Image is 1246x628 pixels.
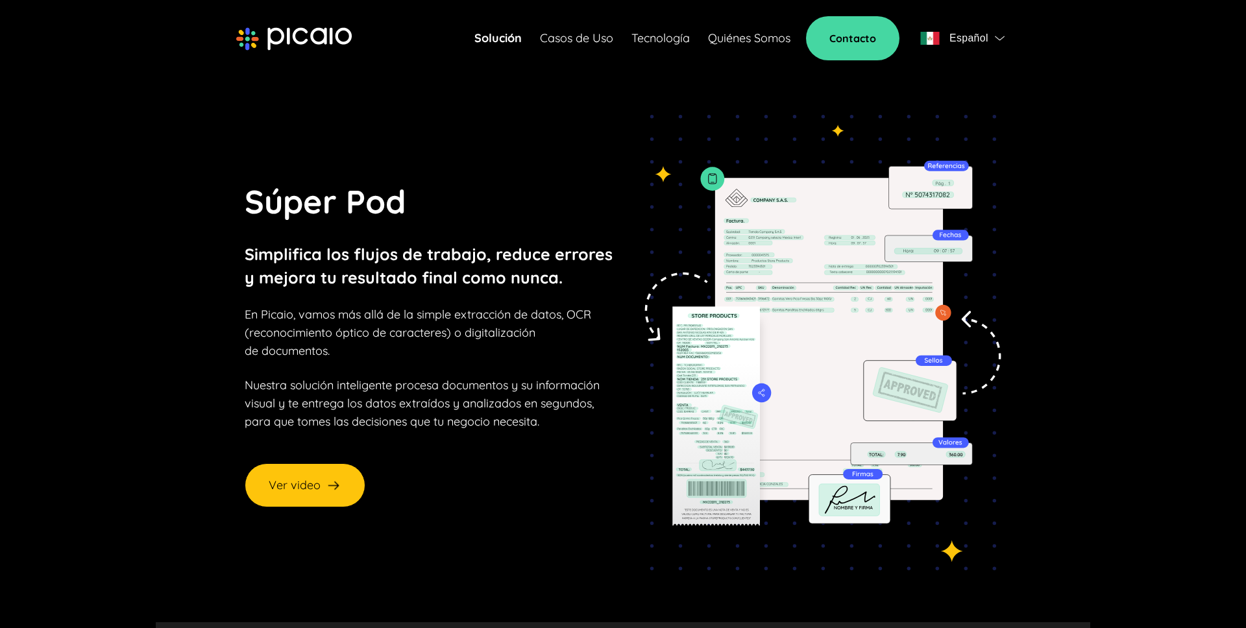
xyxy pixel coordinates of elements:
[245,243,613,289] p: Simplifica los flujos de trabajo, reduce errores y mejora tu resultado final como nunca.
[631,115,1001,570] img: tedioso-img
[920,32,940,45] img: flag
[245,307,591,358] span: En Picaio, vamos más allá de la simple extracción de datos, OCR (reconocimiento óptico de caracte...
[806,16,899,60] a: Contacto
[245,376,600,431] p: Nuestra solución inteligente procesa documentos y su información visual y te entrega los datos ex...
[995,36,1005,41] img: flag
[631,29,690,47] a: Tecnología
[326,477,341,493] img: arrow-right
[245,181,406,222] span: Súper Pod
[540,29,613,47] a: Casos de Uso
[245,463,365,507] button: Ver video
[474,29,522,47] a: Solución
[949,29,988,47] span: Español
[915,25,1010,51] button: flagEspañolflag
[708,29,790,47] a: Quiénes Somos
[236,27,352,51] img: picaio-logo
